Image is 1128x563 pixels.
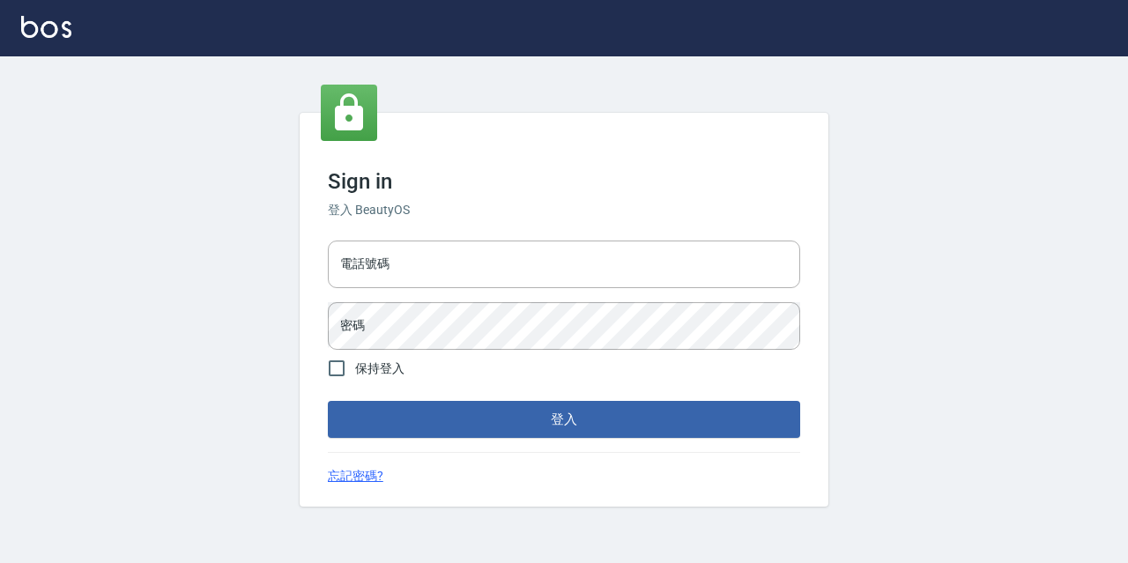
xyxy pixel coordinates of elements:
[328,201,800,219] h6: 登入 BeautyOS
[328,467,383,485] a: 忘記密碼?
[328,401,800,438] button: 登入
[21,16,71,38] img: Logo
[355,359,404,378] span: 保持登入
[328,169,800,194] h3: Sign in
